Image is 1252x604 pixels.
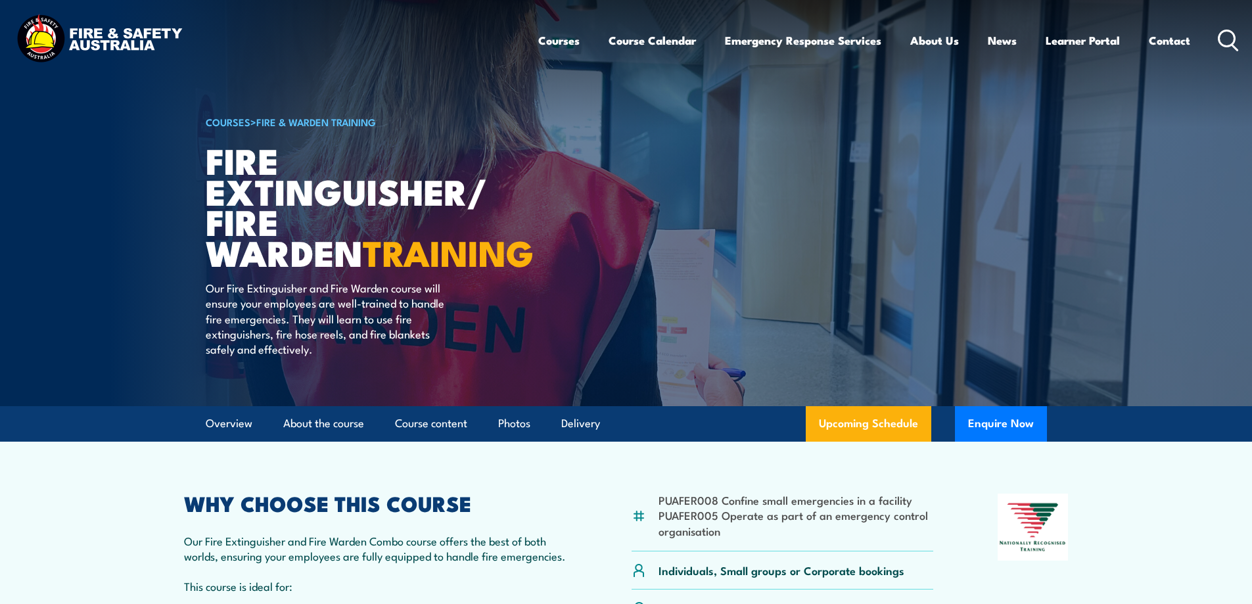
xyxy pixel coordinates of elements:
p: Our Fire Extinguisher and Fire Warden Combo course offers the best of both worlds, ensuring your ... [184,533,568,564]
a: Courses [538,23,580,58]
p: Individuals, Small groups or Corporate bookings [659,563,904,578]
a: Emergency Response Services [725,23,881,58]
a: Upcoming Schedule [806,406,931,442]
a: Course Calendar [609,23,696,58]
a: Course content [395,406,467,441]
a: Fire & Warden Training [256,114,376,129]
a: COURSES [206,114,250,129]
a: Delivery [561,406,600,441]
a: News [988,23,1017,58]
strong: TRAINING [363,224,534,279]
li: PUAFER005 Operate as part of an emergency control organisation [659,507,934,538]
a: Photos [498,406,530,441]
h2: WHY CHOOSE THIS COURSE [184,494,568,512]
a: About the course [283,406,364,441]
h6: > [206,114,530,129]
h1: Fire Extinguisher/ Fire Warden [206,145,530,267]
button: Enquire Now [955,406,1047,442]
a: Contact [1149,23,1190,58]
li: PUAFER008 Confine small emergencies in a facility [659,492,934,507]
p: This course is ideal for: [184,578,568,593]
a: Overview [206,406,252,441]
a: Learner Portal [1046,23,1120,58]
p: Our Fire Extinguisher and Fire Warden course will ensure your employees are well-trained to handl... [206,280,446,357]
img: Nationally Recognised Training logo. [998,494,1069,561]
a: About Us [910,23,959,58]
